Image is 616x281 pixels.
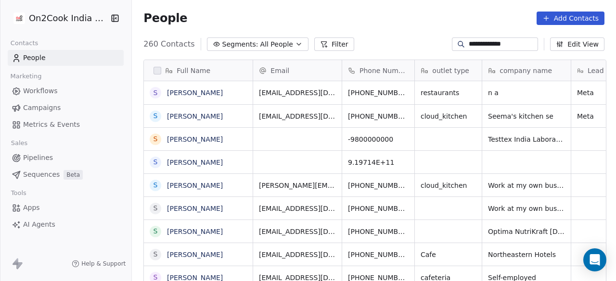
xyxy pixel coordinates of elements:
[488,134,565,144] span: Testtex India Laboratories Pvt. Ltd.
[23,53,46,63] span: People
[415,60,482,81] div: outlet type
[167,89,223,97] a: [PERSON_NAME]
[23,153,53,163] span: Pipelines
[12,10,104,26] button: On2Cook India Pvt. Ltd.
[8,50,124,66] a: People
[143,38,194,50] span: 260 Contacts
[348,134,409,144] span: -9800000000
[421,111,476,121] span: cloud_kitchen
[154,111,158,121] div: S
[348,204,409,213] span: [PHONE_NUMBER]
[253,60,342,81] div: Email
[154,134,158,144] div: S
[154,157,158,167] div: S
[8,200,124,216] a: Apps
[23,86,58,96] span: Workflows
[167,251,223,258] a: [PERSON_NAME]
[64,170,83,180] span: Beta
[488,88,565,98] span: n a
[259,250,336,259] span: [EMAIL_ADDRESS][DOMAIN_NAME]
[260,39,293,49] span: All People
[154,203,158,213] div: S
[7,186,30,200] span: Tools
[23,120,80,130] span: Metrics & Events
[23,203,40,213] span: Apps
[259,88,336,98] span: [EMAIL_ADDRESS][DOMAIN_NAME]
[72,260,126,268] a: Help & Support
[13,12,25,24] img: on2cook%20logo-04%20copy.jpg
[154,180,158,190] div: S
[81,260,126,268] span: Help & Support
[537,12,604,25] button: Add Contacts
[29,12,108,24] span: On2Cook India Pvt. Ltd.
[342,60,414,81] div: Phone Number
[143,11,187,25] span: People
[23,220,55,230] span: AI Agents
[8,100,124,116] a: Campaigns
[8,150,124,166] a: Pipelines
[270,66,289,75] span: Email
[222,39,258,49] span: Segments:
[314,37,354,51] button: Filter
[154,88,158,98] div: S
[348,158,409,167] span: 9.19714E+11
[8,117,124,133] a: Metrics & Events
[359,66,409,75] span: Phone Number
[432,66,469,75] span: outlet type
[167,135,223,143] a: [PERSON_NAME]
[488,181,565,190] span: Work at my own business
[7,136,32,150] span: Sales
[421,250,476,259] span: Cafe
[167,205,223,212] a: [PERSON_NAME]
[488,111,565,121] span: Seema's kitchen se
[177,66,210,75] span: Full Name
[259,227,336,236] span: [EMAIL_ADDRESS][DOMAIN_NAME]
[259,181,336,190] span: [PERSON_NAME][EMAIL_ADDRESS][DOMAIN_NAME]
[421,88,476,98] span: restaurants
[348,227,409,236] span: [PHONE_NUMBER]
[550,37,604,51] button: Edit View
[348,88,409,98] span: [PHONE_NUMBER]
[482,60,571,81] div: company name
[8,83,124,99] a: Workflows
[23,103,61,113] span: Campaigns
[421,181,476,190] span: cloud_kitchen
[167,228,223,235] a: [PERSON_NAME]
[348,111,409,121] span: [PHONE_NUMBER]
[259,204,336,213] span: [EMAIL_ADDRESS][DOMAIN_NAME]
[154,249,158,259] div: S
[6,36,42,50] span: Contacts
[259,111,336,121] span: [EMAIL_ADDRESS][DOMAIN_NAME]
[583,248,606,271] div: Open Intercom Messenger
[488,204,565,213] span: Work at my own business
[167,182,223,189] a: [PERSON_NAME]
[167,159,223,166] a: [PERSON_NAME]
[488,250,565,259] span: Northeastern Hotels
[6,69,46,84] span: Marketing
[154,226,158,236] div: S
[348,181,409,190] span: [PHONE_NUMBER]
[23,170,60,180] span: Sequences
[8,167,124,183] a: SequencesBeta
[488,227,565,236] span: Optima NutriKraft [DOMAIN_NAME].
[167,112,223,120] a: [PERSON_NAME]
[144,60,253,81] div: Full Name
[348,250,409,259] span: [PHONE_NUMBER]
[500,66,552,75] span: company name
[8,217,124,232] a: AI Agents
